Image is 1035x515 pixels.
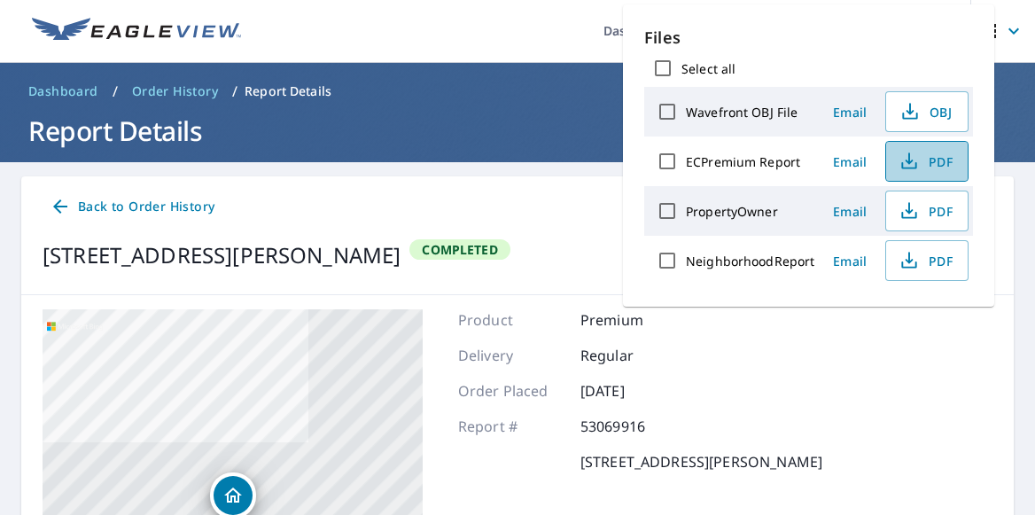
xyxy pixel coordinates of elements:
[821,247,878,275] button: Email
[681,60,735,77] label: Select all
[21,113,1014,149] h1: Report Details
[43,191,222,223] a: Back to Order History
[897,101,953,122] span: OBJ
[50,196,214,218] span: Back to Order History
[897,200,953,222] span: PDF
[580,451,822,472] p: [STREET_ADDRESS][PERSON_NAME]
[885,191,969,231] button: PDF
[28,82,98,100] span: Dashboard
[580,309,687,331] p: Premium
[885,240,969,281] button: PDF
[821,198,878,225] button: Email
[686,104,798,121] label: Wavefront OBJ File
[821,98,878,126] button: Email
[32,18,241,44] img: EV Logo
[232,81,237,102] li: /
[113,81,118,102] li: /
[458,380,564,402] p: Order Placed
[132,82,218,100] span: Order History
[644,26,973,50] p: Files
[21,77,105,105] a: Dashboard
[580,416,687,437] p: 53069916
[897,151,953,172] span: PDF
[821,148,878,176] button: Email
[21,77,1014,105] nav: breadcrumb
[885,91,969,132] button: OBJ
[458,345,564,366] p: Delivery
[829,253,871,269] span: Email
[829,104,871,121] span: Email
[125,77,225,105] a: Order History
[897,250,953,271] span: PDF
[885,141,969,182] button: PDF
[686,153,800,170] label: ECPremium Report
[43,239,401,271] div: [STREET_ADDRESS][PERSON_NAME]
[245,82,331,100] p: Report Details
[458,416,564,437] p: Report #
[829,203,871,220] span: Email
[686,253,814,269] label: NeighborhoodReport
[458,309,564,331] p: Product
[686,203,778,220] label: PropertyOwner
[580,380,687,402] p: [DATE]
[829,153,871,170] span: Email
[411,241,508,258] span: Completed
[580,345,687,366] p: Regular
